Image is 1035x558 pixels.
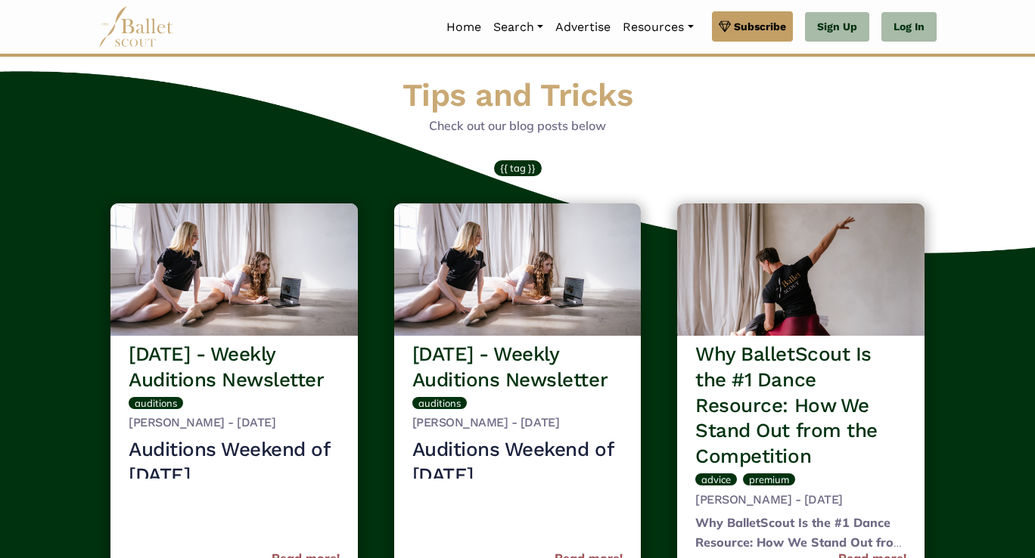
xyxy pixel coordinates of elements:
[135,397,177,409] span: auditions
[677,203,925,336] img: header_image.img
[412,415,623,431] h5: [PERSON_NAME] - [DATE]
[129,437,340,479] div: …
[805,12,869,42] a: Sign Up
[749,473,789,485] span: premium
[701,473,731,485] span: advice
[412,342,623,393] h3: [DATE] - Weekly Auditions Newsletter
[881,12,937,42] a: Log In
[440,11,487,43] a: Home
[712,11,793,42] a: Subscribe
[500,162,536,174] span: {{ tag }}
[129,342,340,393] h3: [DATE] - Weekly Auditions Newsletter
[719,18,731,35] img: gem.svg
[549,11,617,43] a: Advertise
[129,437,340,488] h3: Auditions Weekend of [DATE]
[695,342,906,470] h3: Why BalletScout Is the #1 Dance Resource: How We Stand Out from the Competition
[104,116,931,136] p: Check out our blog posts below
[110,203,358,336] img: header_image.img
[104,75,931,116] h1: Tips and Tricks
[418,397,461,409] span: auditions
[412,437,623,488] h3: Auditions Weekend of [DATE]
[617,11,699,43] a: Resources
[695,492,906,508] h5: [PERSON_NAME] - [DATE]
[394,203,642,336] img: header_image.img
[734,18,786,35] span: Subscribe
[129,415,340,431] h5: [PERSON_NAME] - [DATE]
[487,11,549,43] a: Search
